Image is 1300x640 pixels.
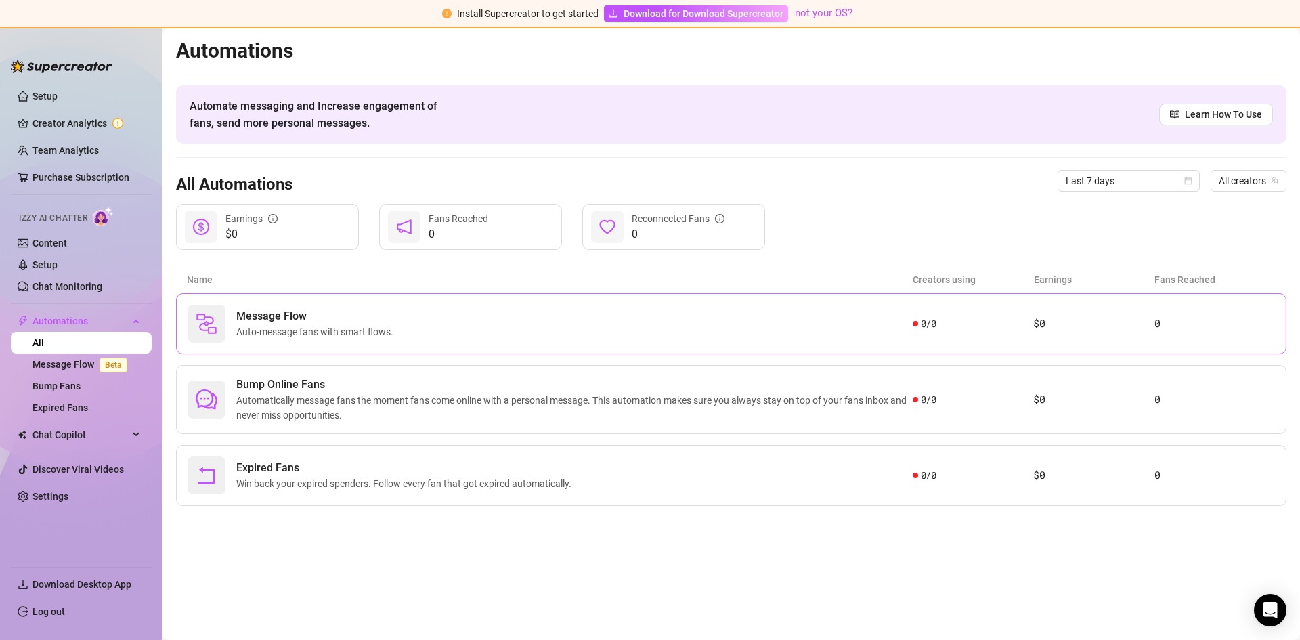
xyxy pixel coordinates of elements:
[32,167,141,188] a: Purchase Subscription
[624,6,783,21] span: Download for Download Supercreator
[225,211,278,226] div: Earnings
[176,174,292,196] h3: All Automations
[11,60,112,73] img: logo-BBDzfeDw.svg
[1185,107,1262,122] span: Learn How To Use
[32,606,65,617] a: Log out
[1254,594,1286,626] div: Open Intercom Messenger
[921,316,936,331] span: 0 / 0
[1154,316,1275,332] article: 0
[913,272,1034,287] article: Creators using
[32,381,81,391] a: Bump Fans
[442,9,452,18] span: exclamation-circle
[32,145,99,156] a: Team Analytics
[1034,272,1155,287] article: Earnings
[1154,272,1276,287] article: Fans Reached
[32,112,141,134] a: Creator Analytics exclamation-circle
[1154,467,1275,484] article: 0
[604,5,788,22] a: Download for Download Supercreator
[236,393,913,423] span: Automatically message fans the moment fans come online with a personal message. This automation m...
[1154,391,1275,408] article: 0
[32,238,67,249] a: Content
[457,8,599,19] span: Install Supercreator to get started
[32,402,88,413] a: Expired Fans
[1184,177,1192,185] span: calendar
[429,213,488,224] span: Fans Reached
[32,579,131,590] span: Download Desktop App
[193,219,209,235] span: dollar
[187,272,913,287] article: Name
[32,424,129,446] span: Chat Copilot
[236,308,399,324] span: Message Flow
[921,468,936,483] span: 0 / 0
[1033,316,1154,332] article: $0
[93,207,114,226] img: AI Chatter
[268,214,278,223] span: info-circle
[1219,171,1278,191] span: All creators
[921,392,936,407] span: 0 / 0
[236,324,399,339] span: Auto-message fans with smart flows.
[1271,177,1279,185] span: team
[100,358,127,372] span: Beta
[196,389,217,410] span: comment
[176,38,1286,64] h2: Automations
[18,579,28,590] span: download
[32,91,58,102] a: Setup
[429,226,488,242] span: 0
[18,316,28,326] span: thunderbolt
[32,259,58,270] a: Setup
[236,377,913,393] span: Bump Online Fans
[19,212,87,225] span: Izzy AI Chatter
[1170,110,1179,119] span: read
[236,476,577,491] span: Win back your expired spenders. Follow every fan that got expired automatically.
[32,464,124,475] a: Discover Viral Videos
[632,226,724,242] span: 0
[1033,467,1154,484] article: $0
[1066,171,1192,191] span: Last 7 days
[32,281,102,292] a: Chat Monitoring
[196,465,217,486] span: rollback
[196,313,217,335] img: svg%3e
[1159,104,1273,125] a: Learn How To Use
[225,226,278,242] span: $0
[18,430,26,440] img: Chat Copilot
[795,7,852,19] a: not your OS?
[32,359,133,370] a: Message FlowBeta
[609,9,618,18] span: download
[190,98,450,131] span: Automate messaging and Increase engagement of fans, send more personal messages.
[236,460,577,476] span: Expired Fans
[599,219,615,235] span: heart
[32,491,68,502] a: Settings
[632,211,724,226] div: Reconnected Fans
[1033,391,1154,408] article: $0
[396,219,412,235] span: notification
[32,337,44,348] a: All
[32,310,129,332] span: Automations
[715,214,724,223] span: info-circle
